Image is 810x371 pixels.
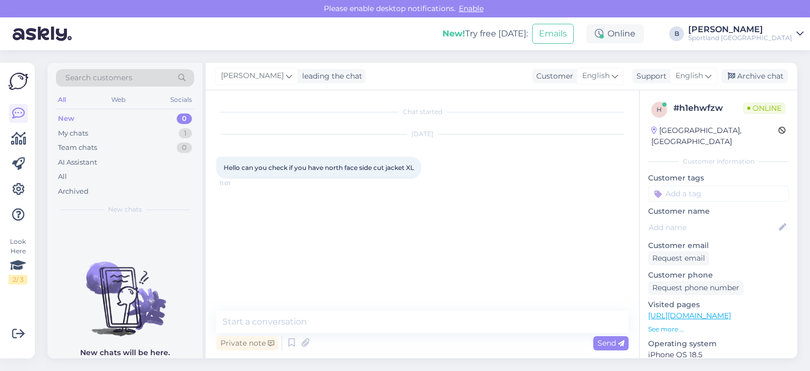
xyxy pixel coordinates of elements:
div: 0 [177,142,192,153]
b: New! [442,28,465,39]
div: 2 / 3 [8,275,27,284]
span: English [676,70,703,82]
a: [URL][DOMAIN_NAME] [648,311,731,320]
div: Try free [DATE]: [442,27,528,40]
p: Customer tags [648,173,789,184]
div: 0 [177,113,192,124]
p: Visited pages [648,299,789,310]
div: leading the chat [298,71,362,82]
button: Emails [532,24,574,44]
span: English [582,70,610,82]
div: Sportland [GEOGRAPHIC_DATA] [688,34,792,42]
div: Chat started [216,107,629,117]
span: h [657,106,662,113]
p: See more ... [648,325,789,334]
div: Request phone number [648,281,744,295]
div: Archive chat [721,69,788,83]
div: Request email [648,251,709,265]
p: Customer phone [648,270,789,281]
input: Add a tag [648,186,789,202]
div: 1 [179,128,192,139]
a: [PERSON_NAME]Sportland [GEOGRAPHIC_DATA] [688,25,804,42]
input: Add name [649,222,777,233]
span: [PERSON_NAME] [221,70,284,82]
div: All [56,93,68,107]
div: Customer [532,71,573,82]
div: Support [632,71,667,82]
span: New chats [108,205,142,214]
div: Archived [58,186,89,197]
p: Customer name [648,206,789,217]
div: AI Assistant [58,157,97,168]
p: iPhone OS 18.5 [648,349,789,360]
div: All [58,172,67,182]
div: Customer information [648,157,789,166]
div: Team chats [58,142,97,153]
div: [GEOGRAPHIC_DATA], [GEOGRAPHIC_DATA] [651,125,778,147]
p: Operating system [648,338,789,349]
p: Customer email [648,240,789,251]
div: My chats [58,128,88,139]
div: Web [109,93,128,107]
div: Online [586,24,644,43]
div: Private note [216,336,278,350]
div: B [669,26,684,41]
span: Hello can you check if you have north face side cut jacket XL [224,164,414,172]
img: No chats [47,243,202,338]
span: 11:01 [219,179,259,187]
div: # h1ehwfzw [673,102,743,115]
div: Socials [168,93,194,107]
span: Send [597,338,624,348]
span: Search customers [65,72,132,83]
p: New chats will be here. [80,347,170,358]
div: Look Here [8,237,27,284]
div: New [58,113,74,124]
img: Askly Logo [8,71,28,91]
span: Enable [456,4,487,13]
span: Online [743,102,786,114]
div: [DATE] [216,129,629,139]
div: [PERSON_NAME] [688,25,792,34]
